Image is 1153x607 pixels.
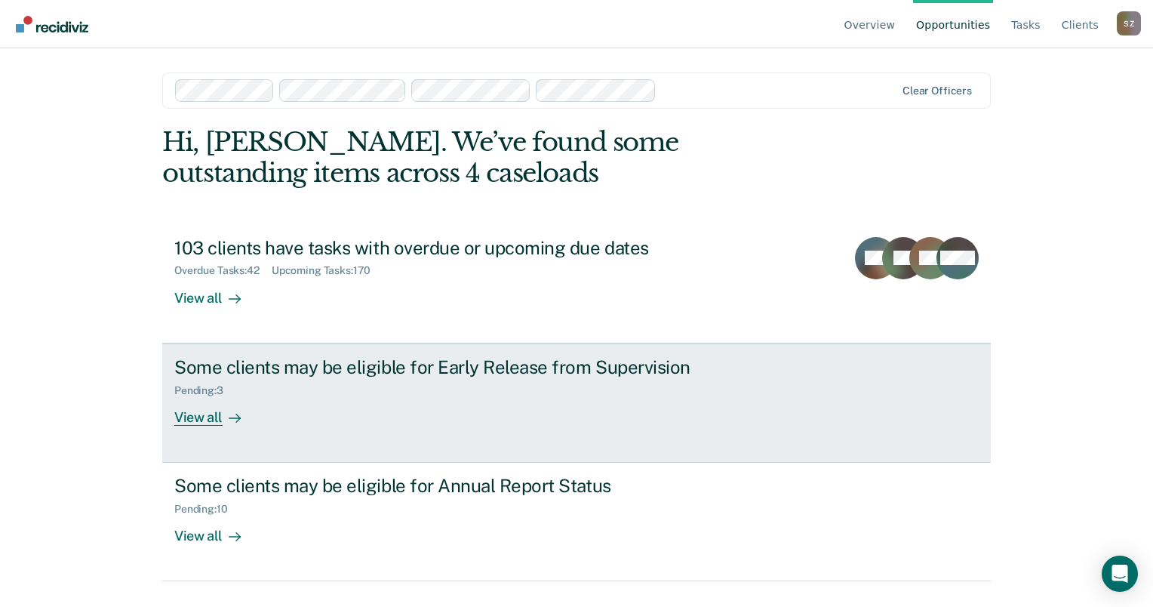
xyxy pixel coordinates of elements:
a: 103 clients have tasks with overdue or upcoming due datesOverdue Tasks:42Upcoming Tasks:170View all [162,225,991,344]
button: Profile dropdown button [1117,11,1141,35]
div: 103 clients have tasks with overdue or upcoming due dates [174,237,704,259]
div: Upcoming Tasks : 170 [272,264,383,277]
div: Pending : 3 [174,384,235,397]
a: Some clients may be eligible for Annual Report StatusPending:10View all [162,463,991,581]
div: S Z [1117,11,1141,35]
div: View all [174,277,259,307]
div: View all [174,516,259,545]
div: Overdue Tasks : 42 [174,264,272,277]
div: Hi, [PERSON_NAME]. We’ve found some outstanding items across 4 caseloads [162,127,825,189]
img: Recidiviz [16,16,88,32]
div: Some clients may be eligible for Early Release from Supervision [174,356,704,378]
div: View all [174,396,259,426]
div: Clear officers [902,85,972,97]
div: Open Intercom Messenger [1102,556,1138,592]
div: Pending : 10 [174,503,240,516]
div: Some clients may be eligible for Annual Report Status [174,475,704,497]
a: Some clients may be eligible for Early Release from SupervisionPending:3View all [162,344,991,463]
